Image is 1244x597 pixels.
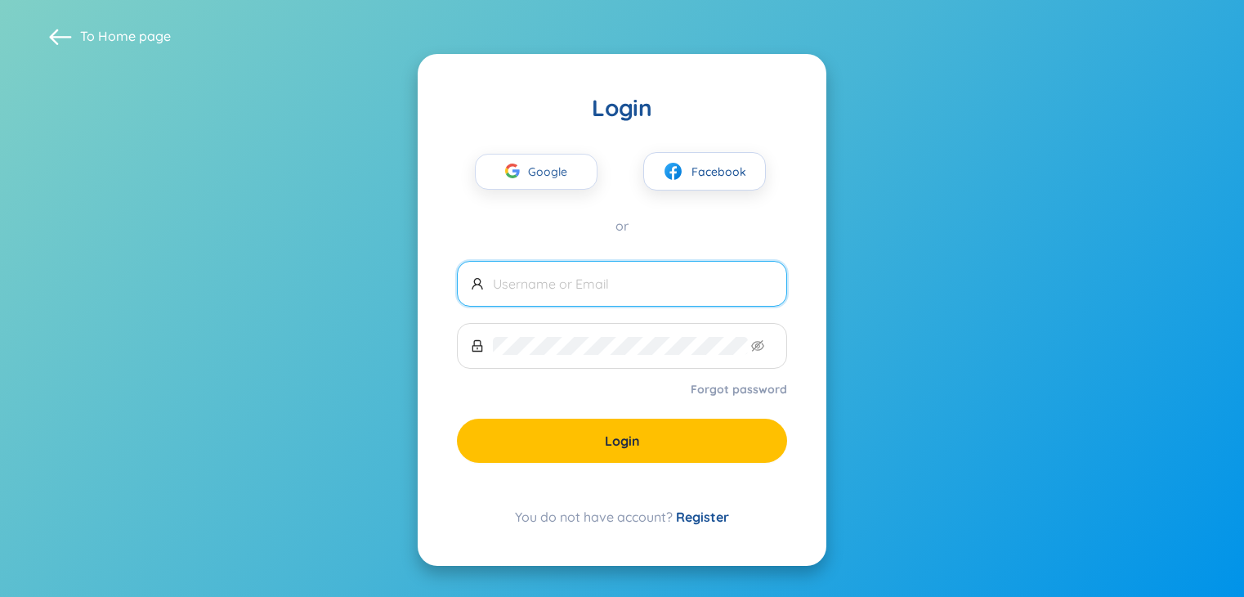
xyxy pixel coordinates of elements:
[457,217,787,235] div: or
[643,152,766,191] button: facebookFacebook
[457,93,787,123] div: Login
[80,27,171,45] span: To
[605,432,640,450] span: Login
[676,509,729,525] a: Register
[691,163,746,181] span: Facebook
[457,419,787,463] button: Login
[471,277,484,290] span: user
[475,154,597,190] button: Google
[691,381,787,397] a: Forgot password
[493,275,773,293] input: Username or Email
[471,339,484,352] span: lock
[98,28,171,44] a: Home page
[751,339,764,352] span: eye-invisible
[528,155,575,189] span: Google
[457,507,787,527] div: You do not have account?
[663,161,683,182] img: facebook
